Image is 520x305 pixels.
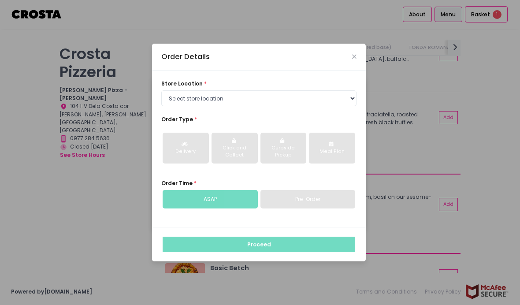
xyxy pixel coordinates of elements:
button: Close [352,55,357,59]
div: Meal Plan [315,148,349,155]
div: Delivery [168,148,203,155]
button: Proceed [163,237,355,253]
div: Curbside Pickup [266,145,301,159]
div: Click and Collect [217,145,252,159]
span: store location [161,80,203,87]
div: Order Details [161,52,210,63]
span: Order Type [161,115,193,123]
span: Order Time [161,179,193,187]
